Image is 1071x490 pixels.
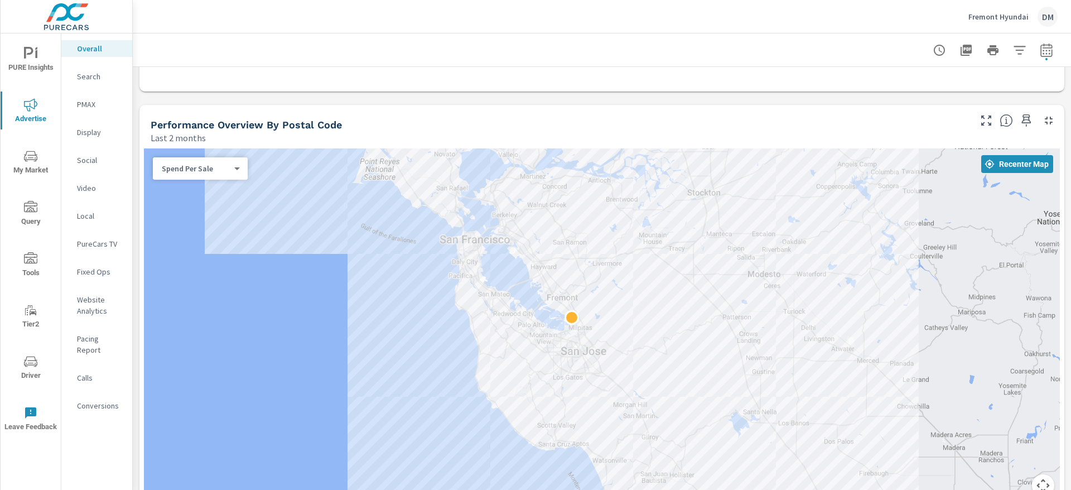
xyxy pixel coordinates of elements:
p: Calls [77,372,123,383]
span: Driver [4,355,57,382]
button: Recenter Map [981,155,1053,173]
div: DM [1038,7,1058,27]
p: Search [77,71,123,82]
span: Tools [4,252,57,280]
div: Calls [61,369,132,386]
span: Understand performance data by postal code. Individual postal codes can be selected and expanded ... [1000,114,1013,127]
p: Pacing Report [77,333,123,356]
p: Display [77,127,123,138]
p: Fixed Ops [77,266,123,277]
div: Search [61,68,132,85]
p: Fremont Hyundai [968,12,1029,22]
div: Display [61,124,132,141]
span: Advertise [4,98,57,126]
button: "Export Report to PDF" [955,39,977,61]
p: Conversions [77,400,123,411]
button: Make Fullscreen [977,112,995,129]
div: PMAX [61,96,132,113]
div: Website Analytics [61,291,132,319]
p: Spend Per Sale [162,164,230,174]
div: Fixed Ops [61,263,132,280]
span: Recenter Map [986,159,1049,169]
div: nav menu [1,33,61,444]
p: Overall [77,43,123,54]
p: Social [77,155,123,166]
div: Conversions [61,397,132,414]
div: Local [61,208,132,224]
p: Website Analytics [77,294,123,316]
p: Last 2 months [151,131,206,145]
button: Select Date Range [1035,39,1058,61]
span: Leave Feedback [4,406,57,434]
button: Minimize Widget [1040,112,1058,129]
div: Overall [61,40,132,57]
p: Video [77,182,123,194]
div: Pacing Report [61,330,132,358]
p: Local [77,210,123,222]
span: My Market [4,150,57,177]
button: Print Report [982,39,1004,61]
div: Video [61,180,132,196]
span: Save this to your personalized report [1017,112,1035,129]
h5: Performance Overview By Postal Code [151,119,342,131]
span: PURE Insights [4,47,57,74]
p: PureCars TV [77,238,123,249]
span: Tier2 [4,304,57,331]
div: PureCars TV [61,236,132,252]
div: Social [61,152,132,169]
div: Spend Per Sale [153,164,239,174]
span: Query [4,201,57,228]
button: Apply Filters [1009,39,1031,61]
p: PMAX [77,99,123,110]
